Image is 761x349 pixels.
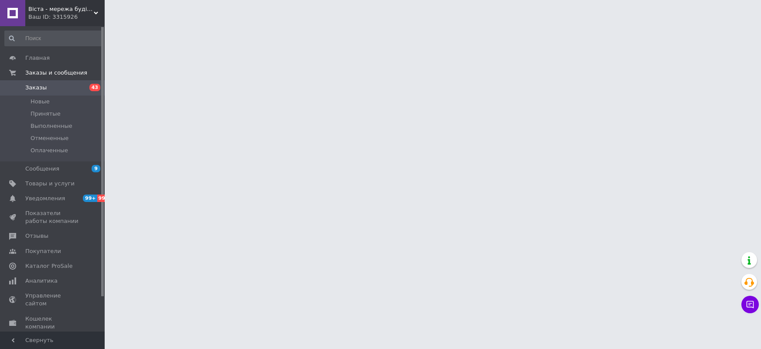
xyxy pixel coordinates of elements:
span: Принятые [31,110,61,118]
span: Отмененные [31,134,68,142]
span: Каталог ProSale [25,262,72,270]
div: Ваш ID: 3315926 [28,13,105,21]
span: 99+ [97,195,112,202]
input: Поиск [4,31,102,46]
span: 9 [92,165,100,172]
span: Управление сайтом [25,292,81,308]
span: Уведомления [25,195,65,202]
span: Сообщения [25,165,59,173]
span: Заказы [25,84,47,92]
span: Показатели работы компании [25,209,81,225]
span: Кошелек компании [25,315,81,331]
button: Чат с покупателем [741,296,759,313]
span: Заказы и сообщения [25,69,87,77]
span: Выполненные [31,122,72,130]
span: Віста - мережа будівельно-господарчих маркетів [28,5,94,13]
span: Покупатели [25,247,61,255]
span: 43 [89,84,100,91]
span: Оплаченные [31,147,68,154]
span: Аналитика [25,277,58,285]
span: Товары и услуги [25,180,75,188]
span: 99+ [83,195,97,202]
span: Отзывы [25,232,48,240]
span: Главная [25,54,50,62]
span: Новые [31,98,50,106]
